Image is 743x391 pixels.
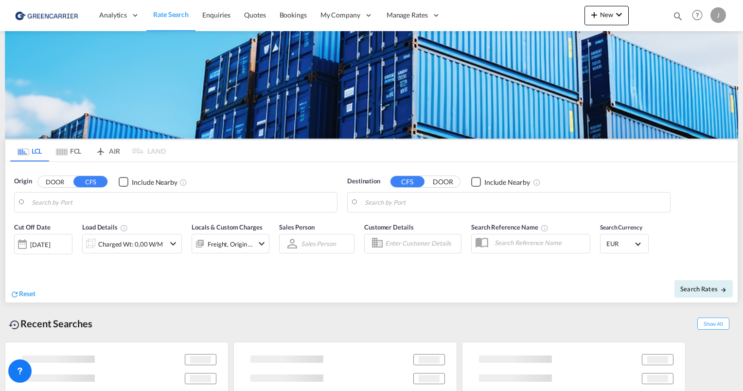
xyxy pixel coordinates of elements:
[387,10,428,20] span: Manage Rates
[15,4,80,26] img: 1378a7308afe11ef83610d9e779c6b34.png
[320,10,360,20] span: My Company
[300,236,337,250] md-select: Sales Person
[192,234,269,253] div: Freight Origin Destinationicon-chevron-down
[606,239,634,248] span: EUR
[98,237,163,251] div: Charged Wt: 0,00 W/M
[14,177,32,186] span: Origin
[390,176,425,187] button: CFS
[202,11,230,19] span: Enquiries
[471,223,548,231] span: Search Reference Name
[490,235,590,250] input: Search Reference Name
[153,10,189,18] span: Rate Search
[132,178,177,187] div: Include Nearby
[179,178,187,186] md-icon: Unchecked: Ignores neighbouring ports when fetching rates.Checked : Includes neighbouring ports w...
[484,178,530,187] div: Include Nearby
[674,280,733,298] button: Search Ratesicon-arrow-right
[584,6,629,25] button: icon-plus 400-fgNewicon-chevron-down
[95,145,106,153] md-icon: icon-airplane
[9,319,20,331] md-icon: icon-backup-restore
[208,237,253,251] div: Freight Origin Destination
[88,140,127,161] md-tab-item: AIR
[5,31,738,139] img: GreenCarrierFCL_LCL.png
[14,234,72,254] div: [DATE]
[541,224,548,232] md-icon: Your search will be saved by the below given name
[10,290,19,299] md-icon: icon-refresh
[364,223,413,231] span: Customer Details
[365,195,665,210] input: Search by Port
[533,178,541,186] md-icon: Unchecked: Ignores neighbouring ports when fetching rates.Checked : Includes neighbouring ports w...
[10,140,49,161] md-tab-item: LCL
[10,289,35,300] div: icon-refreshReset
[73,176,107,187] button: CFS
[38,177,72,188] button: DOOR
[426,177,460,188] button: DOOR
[680,285,727,293] span: Search Rates
[32,195,332,210] input: Search by Port
[600,224,642,231] span: Search Currency
[613,9,625,20] md-icon: icon-chevron-down
[720,286,727,293] md-icon: icon-arrow-right
[5,162,738,302] div: Origin DOOR CFS Checkbox No InkUnchecked: Ignores neighbouring ports when fetching rates.Checked ...
[347,177,380,186] span: Destination
[49,140,88,161] md-tab-item: FCL
[82,223,128,231] span: Load Details
[10,140,166,161] md-pagination-wrapper: Use the left and right arrow keys to navigate between tabs
[192,223,263,231] span: Locals & Custom Charges
[5,313,96,335] div: Recent Searches
[689,7,710,24] div: Help
[30,240,50,249] div: [DATE]
[672,11,683,21] md-icon: icon-magnify
[279,223,315,231] span: Sales Person
[588,11,625,18] span: New
[689,7,706,23] span: Help
[244,11,265,19] span: Quotes
[19,289,35,298] span: Reset
[697,318,729,330] span: Show All
[385,236,458,251] input: Enter Customer Details
[605,237,643,251] md-select: Select Currency: € EUREuro
[14,223,51,231] span: Cut Off Date
[14,253,21,267] md-datepicker: Select
[256,238,267,249] md-icon: icon-chevron-down
[710,7,726,23] div: J
[120,224,128,232] md-icon: Chargeable Weight
[99,10,127,20] span: Analytics
[471,177,530,187] md-checkbox: Checkbox No Ink
[672,11,683,25] div: icon-magnify
[280,11,307,19] span: Bookings
[119,177,177,187] md-checkbox: Checkbox No Ink
[167,238,179,249] md-icon: icon-chevron-down
[82,234,182,253] div: Charged Wt: 0,00 W/Micon-chevron-down
[588,9,600,20] md-icon: icon-plus 400-fg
